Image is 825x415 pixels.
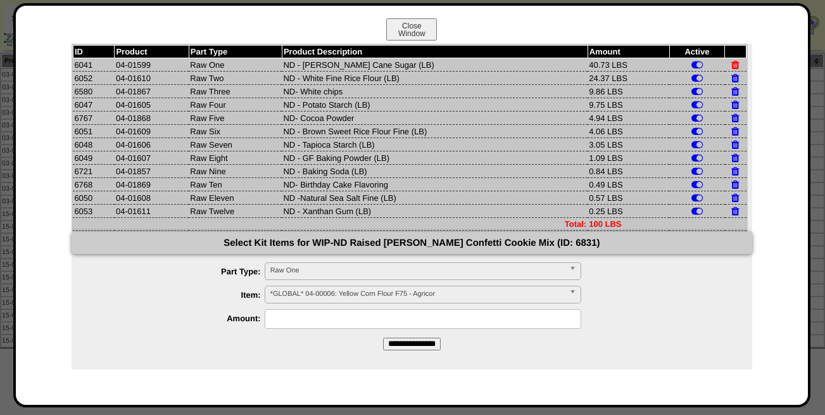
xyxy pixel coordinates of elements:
td: ND - Baking Soda (LB) [282,165,588,178]
th: Product [115,46,189,58]
td: 6047 [73,98,115,112]
td: Raw Four [189,98,282,112]
td: 04-01606 [115,138,189,151]
td: Raw Nine [189,165,282,178]
td: 6049 [73,151,115,165]
a: CloseWindow [385,29,438,38]
td: 0.57 LBS [588,191,669,205]
td: Raw Eleven [189,191,282,205]
td: 04-01605 [115,98,189,112]
th: Active [669,46,725,58]
td: 1.09 LBS [588,151,669,165]
td: Raw Eight [189,151,282,165]
th: Product Description [282,46,588,58]
td: 04-01611 [115,205,189,218]
td: 9.75 LBS [588,98,669,112]
td: Raw Twelve [189,205,282,218]
td: Raw Seven [189,138,282,151]
td: ND - Tapioca Starch (LB) [282,138,588,151]
td: 0.49 LBS [588,178,669,191]
th: ID [73,46,115,58]
td: 9.86 LBS [588,85,669,98]
td: Raw Three [189,85,282,98]
td: ND - GF Baking Powder (LB) [282,151,588,165]
th: Amount [588,46,669,58]
span: Raw One [270,263,564,278]
td: 04-01869 [115,178,189,191]
td: Raw Two [189,72,282,85]
td: 100 LBS [588,218,669,231]
label: Amount: [97,314,265,323]
td: 04-01607 [115,151,189,165]
td: 04-01608 [115,191,189,205]
td: ND - Potato Starch (LB) [282,98,588,112]
td: Raw Ten [189,178,282,191]
td: 6767 [73,112,115,125]
td: ND -Natural Sea Salt Fine (LB) [282,191,588,205]
div: Select Kit Items for WIP-ND Raised [PERSON_NAME] Confetti Cookie Mix (ID: 6831) [72,232,752,254]
td: Total: [73,218,588,231]
td: Raw Six [189,125,282,138]
td: Raw One [189,58,282,72]
td: 6050 [73,191,115,205]
td: 6721 [73,165,115,178]
td: 4.06 LBS [588,125,669,138]
td: 04-01609 [115,125,189,138]
td: ND - White Fine Rice Flour (LB) [282,72,588,85]
label: Item: [97,290,265,300]
td: 24.37 LBS [588,72,669,85]
td: 6768 [73,178,115,191]
span: *GLOBAL* 04-00006: Yellow Corn Flour F75 - Agricor [270,286,564,302]
td: 04-01868 [115,112,189,125]
td: 6041 [73,58,115,72]
td: 04-01610 [115,72,189,85]
td: 6051 [73,125,115,138]
td: 3.05 LBS [588,138,669,151]
td: ND - Brown Sweet Rice Flour Fine (LB) [282,125,588,138]
td: 6052 [73,72,115,85]
button: CloseWindow [386,18,437,41]
td: ND- Cocoa Powder [282,112,588,125]
label: Part Type: [97,267,265,276]
td: 6048 [73,138,115,151]
td: 6053 [73,205,115,218]
td: Raw Five [189,112,282,125]
td: ND- White chips [282,85,588,98]
td: 6580 [73,85,115,98]
td: 04-01867 [115,85,189,98]
td: 4.94 LBS [588,112,669,125]
td: 04-01857 [115,165,189,178]
td: 0.84 LBS [588,165,669,178]
td: 0.25 LBS [588,205,669,218]
th: Part Type [189,46,282,58]
td: ND - Xanthan Gum (LB) [282,205,588,218]
td: ND- Birthday Cake Flavoring [282,178,588,191]
td: 40.73 LBS [588,58,669,72]
td: ND - [PERSON_NAME] Cane Sugar (LB) [282,58,588,72]
td: 04-01599 [115,58,189,72]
